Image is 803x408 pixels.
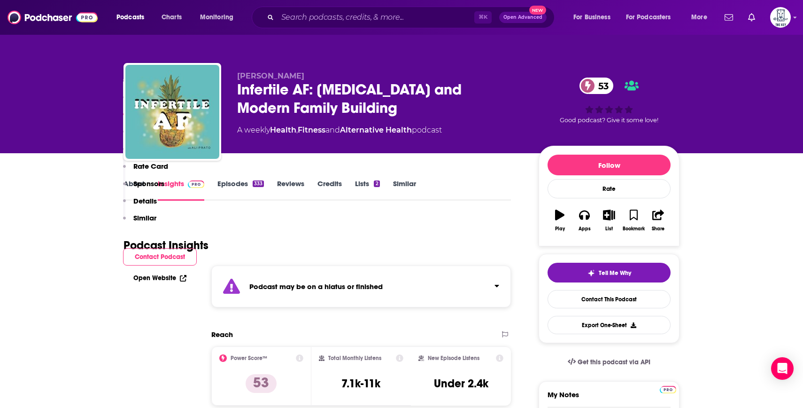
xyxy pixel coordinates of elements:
button: open menu [685,10,719,25]
button: open menu [193,10,246,25]
div: Apps [579,226,591,232]
div: 333 [253,180,264,187]
span: Good podcast? Give it some love! [560,117,658,124]
button: Export One-Sheet [548,316,671,334]
span: and [325,126,340,134]
p: Details [133,196,157,205]
a: Get this podcast via API [560,351,658,374]
div: Share [652,226,664,232]
button: tell me why sparkleTell Me Why [548,263,671,282]
div: 53Good podcast? Give it some love! [539,71,679,130]
span: Get this podcast via API [578,358,650,366]
button: open menu [110,10,156,25]
div: List [605,226,613,232]
span: Monitoring [200,11,233,24]
a: Pro website [660,384,676,393]
input: Search podcasts, credits, & more... [278,10,474,25]
a: Health [270,126,296,134]
span: ⌘ K [474,11,492,24]
p: Sponsors [133,179,164,188]
span: 53 [589,78,613,94]
img: tell me why sparkle [587,269,595,277]
a: Charts [155,10,187,25]
button: Details [123,196,157,214]
h3: Under 2.4k [434,377,488,391]
button: Apps [572,204,596,237]
label: My Notes [548,390,671,407]
div: Search podcasts, credits, & more... [261,7,564,28]
a: Lists2 [355,179,379,201]
a: Show notifications dropdown [744,9,759,25]
button: Play [548,204,572,237]
div: Bookmark [623,226,645,232]
span: Open Advanced [503,15,542,20]
p: 53 [246,374,277,393]
button: Similar [123,213,156,231]
button: Show profile menu [770,7,791,28]
div: A weekly podcast [237,125,442,136]
button: Sponsors [123,179,164,196]
a: Reviews [277,179,304,201]
h2: Reach [211,330,233,339]
img: Infertile AF: Infertility and Modern Family Building [125,65,219,159]
h2: Total Monthly Listens [328,355,381,361]
span: For Business [573,11,610,24]
a: Episodes333 [217,179,264,201]
span: More [691,11,707,24]
span: , [296,126,298,134]
img: Podchaser Pro [660,386,676,393]
a: Contact This Podcast [548,290,671,308]
a: Show notifications dropdown [721,9,737,25]
span: Charts [162,11,182,24]
div: Rate [548,179,671,198]
img: Podchaser - Follow, Share and Rate Podcasts [8,8,98,26]
button: open menu [620,10,685,25]
a: Open Website [133,274,186,282]
div: Open Intercom Messenger [771,357,794,380]
span: Logged in as TheKeyPR [770,7,791,28]
p: Similar [133,213,156,222]
button: Share [646,204,671,237]
a: Similar [393,179,416,201]
span: New [529,6,546,15]
strong: Podcast may be on a hiatus or finished [249,282,383,291]
h3: 7.1k-11k [341,377,380,391]
a: Alternative Health [340,126,412,134]
span: For Podcasters [626,11,671,24]
span: Tell Me Why [599,269,631,277]
button: Follow [548,155,671,175]
button: Bookmark [621,204,646,237]
a: Fitness [298,126,325,134]
h2: Power Score™ [231,355,267,361]
a: Credits [317,179,342,201]
div: Play [555,226,565,232]
button: Contact Podcast [123,248,197,266]
h2: New Episode Listens [428,355,479,361]
section: Click to expand status details [211,266,511,307]
img: User Profile [770,7,791,28]
a: 53 [579,78,613,94]
span: [PERSON_NAME] [237,71,304,80]
div: 2 [374,180,379,187]
span: Podcasts [116,11,144,24]
button: open menu [567,10,622,25]
button: List [597,204,621,237]
button: Open AdvancedNew [499,12,547,23]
